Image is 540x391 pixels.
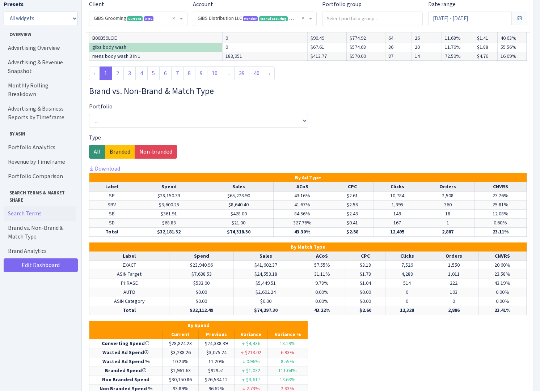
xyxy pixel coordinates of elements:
[222,34,308,43] td: 0
[421,228,475,237] td: 2,887
[198,15,308,22] span: GIBS Distribution LLC <span class="badge badge-primary">Vendor</span><span class="badge badge-suc...
[89,210,134,219] td: SB
[280,376,296,383] span: 13.63%
[273,201,331,210] td: 41.67%
[474,34,497,43] td: $1.41
[4,169,76,184] a: Portfolio Comparison
[89,306,169,315] td: Total
[474,201,526,210] td: 25.81%
[385,270,429,279] td: 4,288
[331,182,374,192] th: CPC
[281,349,294,356] span: 6.93%
[89,145,105,159] label: All
[127,16,143,21] span: Current
[374,210,421,219] td: 149
[280,340,296,347] span: 18.19%
[249,66,264,80] a: 40
[474,210,526,219] td: 12.08%
[442,34,474,43] td: 11.68%
[385,297,429,306] td: 0
[169,288,234,297] td: $0.00
[89,201,134,210] td: SBV
[331,219,374,228] td: $0.41
[346,43,385,52] td: $574.68
[478,306,526,315] td: 23.41%
[204,182,273,192] th: Sales
[89,279,169,288] td: PHRASE
[331,201,374,210] td: $2.58
[385,261,429,270] td: 7,526
[204,192,273,201] td: $65,228.90
[498,43,527,52] td: 55.56%
[4,155,76,169] a: Revenue by Timeframe
[429,306,479,315] td: 2,886
[204,219,273,228] td: $21.00
[298,252,346,261] th: ACoS
[89,348,163,357] td: Wasted Ad Spend
[198,339,234,348] td: $24,388.39
[474,192,526,201] td: 23.26%
[331,228,374,237] td: $2.58
[4,140,76,155] a: Portfolio Analytics
[273,182,331,192] th: ACoS
[442,43,474,52] td: 11.76%
[241,349,261,356] span: ↑ $213.02
[346,261,385,270] td: $3.18
[429,297,479,306] td: 0
[498,34,527,43] td: 40.63%
[234,279,298,288] td: $5,449.51
[193,12,316,26] span: GIBS Distribution LLC <span class="badge badge-primary">Vendor</span><span class="badge badge-suc...
[346,34,385,43] td: $774.92
[474,182,526,192] th: CNVRS
[169,252,234,261] th: Spend
[89,242,527,252] th: By Match Type
[298,288,346,297] td: 0.00%
[385,279,429,288] td: 514
[100,66,112,80] span: 1
[421,182,475,192] th: Orders
[235,330,268,339] th: Variance
[412,43,442,52] td: 20
[346,297,385,306] td: $0.00
[498,52,527,61] td: 16.09%
[474,43,497,52] td: $1.88
[204,228,273,237] td: $74,318.30
[89,133,101,142] label: Type
[442,52,474,61] td: 72.59%
[123,66,136,80] a: 3
[169,297,234,306] td: $0.00
[234,297,298,306] td: $0.00
[478,279,526,288] td: 43.19%
[198,366,234,375] td: $929.51
[89,34,223,43] td: B00B59LCIE
[478,261,526,270] td: 20.60%
[89,182,134,192] th: Label
[89,261,169,270] td: EXACT
[242,340,260,347] span: ↑ $4,436
[421,201,475,210] td: 360
[89,252,169,261] th: Label
[478,252,526,261] th: CNVRS
[147,66,160,80] a: 5
[163,330,198,339] th: Current
[429,270,479,279] td: 1,011
[346,306,385,315] td: $2.60
[412,34,442,43] td: 26
[429,288,479,297] td: 103
[374,182,421,192] th: Clicks
[346,270,385,279] td: $1.78
[4,206,76,221] a: Search Terms
[308,52,346,61] td: $413.77
[298,270,346,279] td: 31.11%
[134,182,204,192] th: Spend
[89,86,527,96] h3: Widget #5
[308,43,346,52] td: $67.61
[273,228,331,237] td: 43.30%
[429,261,479,270] td: 1,550
[198,348,234,357] td: $3,075.24
[234,270,298,279] td: $24,553.18
[4,244,76,258] a: Brand Analytics
[234,66,249,80] a: 39
[474,219,526,228] td: 0.60%
[198,330,234,339] th: Previous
